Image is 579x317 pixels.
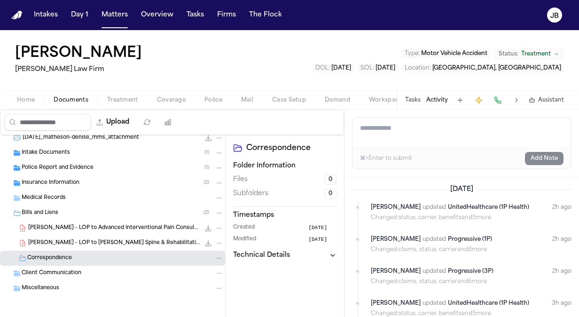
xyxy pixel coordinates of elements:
[324,174,336,185] span: 0
[183,7,208,24] button: Tasks
[529,96,564,104] button: Assistant
[499,50,518,58] span: Status:
[308,224,336,232] button: [DATE]
[203,238,213,248] button: Download D. Matheson - LOP to Renew Spine & Rehabilitation - 7.24.25
[448,267,493,276] a: Progressive (3P)
[426,96,448,104] button: Activity
[448,269,493,274] span: Progressive (3P)
[376,65,395,71] span: [DATE]
[98,7,132,24] button: Matters
[233,211,336,220] h3: Timestamps
[371,214,529,222] span: Changed: status, carrier, benefits
[22,179,79,187] span: Insurance Information
[325,96,350,104] span: Demand
[203,133,213,143] button: Download 2025-08-09_matheson-denise_mms_attachment
[22,194,66,202] span: Medical Records
[157,96,186,104] span: Coverage
[405,65,431,71] span: Location :
[423,299,446,308] span: updated
[448,205,529,210] span: UnitedHealthcare (1P Health)
[272,96,306,104] span: Case Setup
[204,165,209,170] span: ( 1 )
[245,7,286,24] a: The Flock
[308,236,327,244] span: [DATE]
[448,301,529,306] span: UnitedHealthcare (1P Health)
[27,254,72,262] span: Correspondence
[371,235,421,244] span: [PERSON_NAME]
[448,235,492,244] a: Progressive (1P)
[204,150,209,155] span: ( 1 )
[11,11,23,20] img: Finch Logo
[538,96,564,104] span: Assistant
[67,7,92,24] button: Day 1
[331,65,351,71] span: [DATE]
[423,203,446,212] span: updated
[23,134,139,142] span: [DATE]_matheson-denise_mms_attachment
[204,96,222,104] span: Police
[462,215,491,221] span: and 5 more
[15,45,142,62] button: Edit matter name
[233,251,336,260] button: Technical Details
[315,65,330,71] span: DOL :
[423,267,446,276] span: updated
[371,267,421,276] span: [PERSON_NAME]
[203,223,213,233] button: Download D. Matheson - LOP to Advanced Interventional Pain Consultants - 8.18.25
[360,65,374,71] span: SOL :
[405,96,421,104] button: Tasks
[324,189,336,199] span: 0
[402,63,564,73] button: Edit Location: Richmand, TX
[462,311,491,317] span: and 5 more
[30,7,62,24] button: Intakes
[54,96,88,104] span: Documents
[525,152,563,165] button: Add Note
[203,210,209,215] span: ( 2 )
[233,175,248,184] span: Files
[494,48,564,60] button: Change status from Treatment
[233,251,290,260] h3: Technical Details
[313,63,354,73] button: Edit DOL: 2025-07-21
[421,51,487,56] span: Motor Vehicle Accident
[17,96,35,104] span: Home
[22,149,70,157] span: Intake Documents
[448,237,492,242] span: Progressive (1P)
[371,203,421,212] span: [PERSON_NAME]
[472,94,485,107] button: Create Immediate Task
[91,114,135,131] button: Upload
[308,224,327,232] span: [DATE]
[423,235,446,244] span: updated
[454,94,467,107] button: Add Task
[308,236,336,244] button: [DATE]
[552,235,571,254] time: August 18, 2025 at 8:55 AM
[22,285,59,293] span: Miscellaneous
[358,63,398,73] button: Edit SOL: 2027-07-21
[15,64,146,75] h2: [PERSON_NAME] Law Firm
[457,279,487,285] span: and 6 more
[233,224,255,232] span: Created
[15,45,142,62] h1: [PERSON_NAME]
[369,96,405,104] span: Workspaces
[22,209,58,217] span: Bills and Liens
[137,7,177,24] a: Overview
[521,50,551,58] span: Treatment
[491,94,504,107] button: Make a Call
[552,203,571,222] time: August 18, 2025 at 8:56 AM
[233,189,268,198] span: Subfolders
[371,299,421,308] span: [PERSON_NAME]
[11,11,23,20] a: Home
[107,96,138,104] span: Treatment
[552,267,571,285] time: August 18, 2025 at 8:55 AM
[432,65,561,71] span: [GEOGRAPHIC_DATA], [GEOGRAPHIC_DATA]
[402,49,490,58] button: Edit Type: Motor Vehicle Accident
[371,278,493,285] span: Changed: claims, status, carrier
[4,114,91,131] input: Search files
[448,203,529,212] a: UnitedHealthcare (1P Health)
[233,161,336,171] h3: Folder Information
[28,239,200,247] span: [PERSON_NAME] - LOP to [PERSON_NAME] Spine & Rehabilitation - [DATE]
[28,224,200,232] span: [PERSON_NAME] - LOP to Advanced Interventional Pain Consultants - [DATE]
[457,247,487,253] span: and 8 more
[448,299,529,308] a: UnitedHealthcare (1P Health)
